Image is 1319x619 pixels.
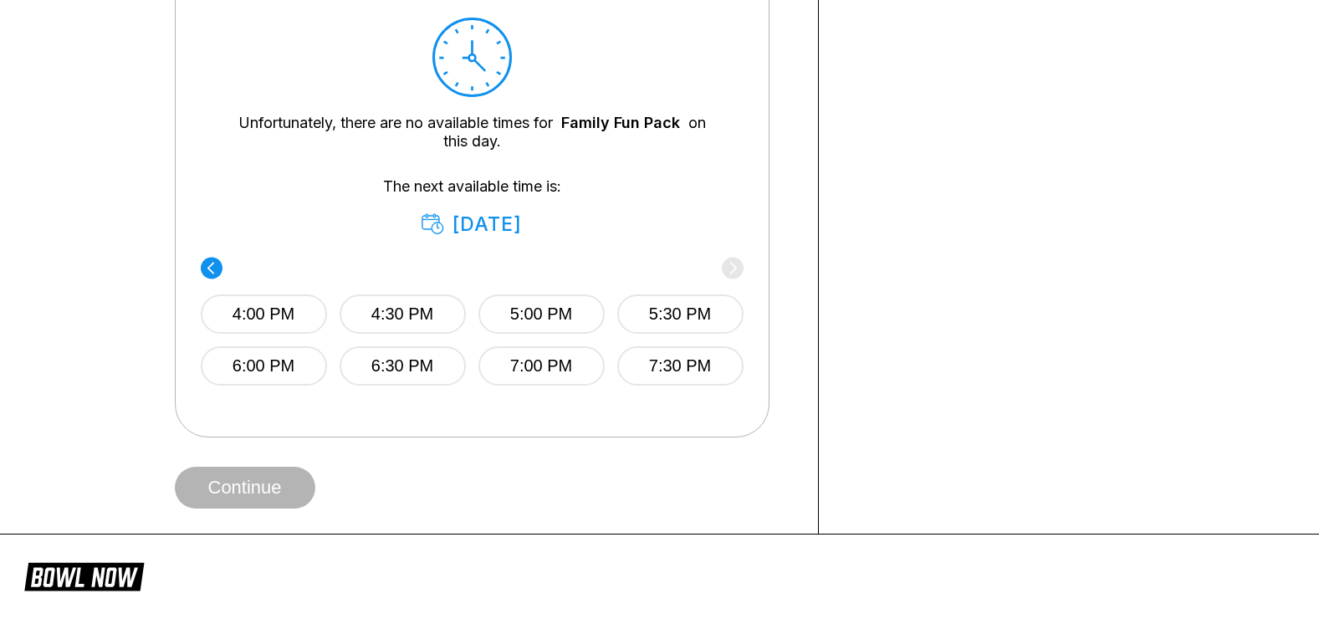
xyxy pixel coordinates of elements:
[617,294,744,334] button: 5:30 PM
[561,114,680,131] a: Family Fun Pack
[201,346,327,386] button: 6:00 PM
[478,346,605,386] button: 7:00 PM
[226,114,718,151] div: Unfortunately, there are no available times for on this day.
[340,346,466,386] button: 6:30 PM
[478,294,605,334] button: 5:00 PM
[340,294,466,334] button: 4:30 PM
[422,212,523,236] div: [DATE]
[201,294,327,334] button: 4:00 PM
[226,177,718,236] div: The next available time is:
[617,346,744,386] button: 7:30 PM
